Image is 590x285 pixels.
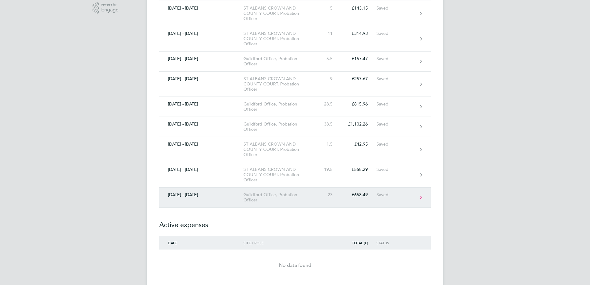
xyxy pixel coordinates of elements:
div: £658.49 [341,192,376,197]
div: 5.5 [314,56,341,61]
div: ST ALBANS CROWN AND COUNTY COURT, Probation Officer [243,167,314,183]
a: [DATE] - [DATE]Guildford Office, Probation Officer28.5£815.96Saved [159,97,431,117]
div: [DATE] - [DATE] [159,56,243,61]
div: Saved [376,31,414,36]
div: [DATE] - [DATE] [159,192,243,197]
div: Date [159,241,243,245]
div: Saved [376,167,414,172]
div: [DATE] - [DATE] [159,167,243,172]
div: Site / Role [243,241,314,245]
div: Status [376,241,414,245]
a: [DATE] - [DATE]Guildford Office, Probation Officer23£658.49Saved [159,188,431,208]
div: 19.5 [314,167,341,172]
a: Powered byEngage [93,2,119,14]
div: 38.5 [314,122,341,127]
div: Guildford Office, Probation Officer [243,192,314,203]
div: £257.67 [341,76,376,81]
div: £815.96 [341,101,376,107]
a: [DATE] - [DATE]ST ALBANS CROWN AND COUNTY COURT, Probation Officer19.5£558.29Saved [159,162,431,188]
div: £558.29 [341,167,376,172]
a: [DATE] - [DATE]ST ALBANS CROWN AND COUNTY COURT, Probation Officer11£314.93Saved [159,26,431,52]
div: Saved [376,76,414,81]
div: [DATE] - [DATE] [159,101,243,107]
div: [DATE] - [DATE] [159,122,243,127]
a: [DATE] - [DATE]ST ALBANS CROWN AND COUNTY COURT, Probation Officer5£143.15Saved [159,1,431,26]
div: £1,102.26 [341,122,376,127]
div: Saved [376,56,414,61]
div: Saved [376,192,414,197]
div: Guildford Office, Probation Officer [243,122,314,132]
div: £42.95 [341,142,376,147]
div: [DATE] - [DATE] [159,31,243,36]
div: 28.5 [314,101,341,107]
div: Saved [376,122,414,127]
div: No data found [159,262,431,269]
div: 23 [314,192,341,197]
div: Saved [376,142,414,147]
a: [DATE] - [DATE]ST ALBANS CROWN AND COUNTY COURT, Probation Officer9£257.67Saved [159,72,431,97]
div: 1.5 [314,142,341,147]
div: £143.15 [341,6,376,11]
div: Saved [376,6,414,11]
div: ST ALBANS CROWN AND COUNTY COURT, Probation Officer [243,142,314,157]
a: [DATE] - [DATE]Guildford Office, Probation Officer5.5£157.47Saved [159,52,431,72]
div: Guildford Office, Probation Officer [243,101,314,112]
div: £314.93 [341,31,376,36]
div: 11 [314,31,341,36]
div: ST ALBANS CROWN AND COUNTY COURT, Probation Officer [243,31,314,47]
a: [DATE] - [DATE]ST ALBANS CROWN AND COUNTY COURT, Probation Officer1.5£42.95Saved [159,137,431,162]
div: Guildford Office, Probation Officer [243,56,314,67]
div: ST ALBANS CROWN AND COUNTY COURT, Probation Officer [243,6,314,21]
div: £157.47 [341,56,376,61]
div: 5 [314,6,341,11]
span: Powered by [101,2,118,7]
div: Total (£) [341,241,376,245]
div: [DATE] - [DATE] [159,6,243,11]
a: [DATE] - [DATE]Guildford Office, Probation Officer38.5£1,102.26Saved [159,117,431,137]
h2: Active expenses [159,208,431,236]
div: ST ALBANS CROWN AND COUNTY COURT, Probation Officer [243,76,314,92]
div: Saved [376,101,414,107]
div: [DATE] - [DATE] [159,142,243,147]
div: 9 [314,76,341,81]
div: [DATE] - [DATE] [159,76,243,81]
span: Engage [101,7,118,13]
